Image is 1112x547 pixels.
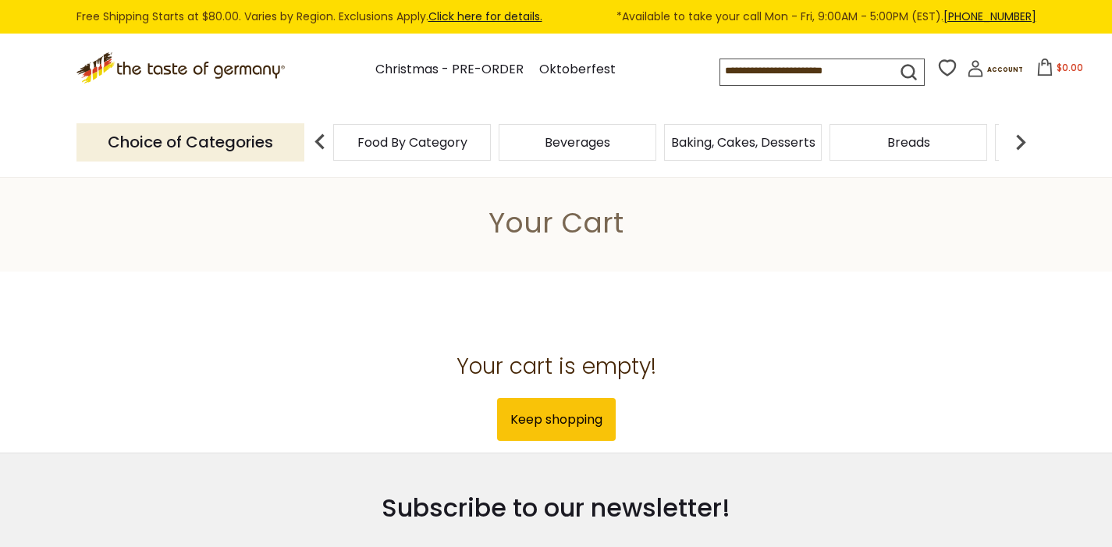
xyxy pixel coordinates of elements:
[357,137,467,148] a: Food By Category
[545,137,610,148] a: Beverages
[539,59,616,80] a: Oktoberfest
[671,137,815,148] a: Baking, Cakes, Desserts
[304,126,336,158] img: previous arrow
[967,60,1023,83] a: Account
[48,205,1064,240] h1: Your Cart
[88,353,1025,380] h2: Your cart is empty!
[497,398,616,441] a: Keep shopping
[887,137,930,148] a: Breads
[1005,126,1036,158] img: next arrow
[1026,59,1092,82] button: $0.00
[375,59,524,80] a: Christmas - PRE-ORDER
[943,9,1036,24] a: [PHONE_NUMBER]
[1057,61,1083,74] span: $0.00
[262,492,851,524] h3: Subscribe to our newsletter!
[987,66,1023,74] span: Account
[76,8,1036,26] div: Free Shipping Starts at $80.00. Varies by Region. Exclusions Apply.
[428,9,542,24] a: Click here for details.
[616,8,1036,26] span: *Available to take your call Mon - Fri, 9:00AM - 5:00PM (EST).
[76,123,304,162] p: Choice of Categories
